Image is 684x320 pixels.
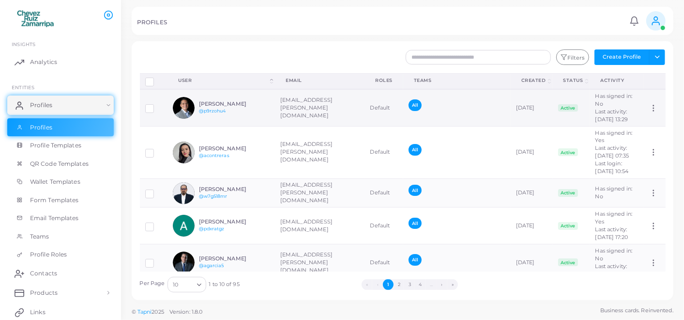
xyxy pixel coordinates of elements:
[173,97,195,119] img: avatar
[415,279,426,290] button: Go to page 4
[595,210,633,225] span: Has signed in: Yes
[178,77,268,84] div: User
[409,254,422,265] span: All
[173,215,195,237] img: avatar
[558,148,578,156] span: Active
[7,264,114,283] a: Contacts
[199,193,228,199] a: @w7g518mr
[595,93,633,107] span: Has signed in: No
[30,232,49,241] span: Teams
[414,77,500,84] div: Teams
[365,127,404,179] td: Default
[199,101,270,107] h6: [PERSON_NAME]
[556,49,589,65] button: Filters
[600,306,673,315] span: Business cards. Reinvented.
[30,288,58,297] span: Products
[140,73,168,89] th: Row-selection
[409,144,422,155] span: All
[7,118,114,137] a: Profiles
[447,279,458,290] button: Go to last page
[394,279,404,290] button: Go to page 2
[12,41,35,47] span: INSIGHTS
[7,96,114,115] a: Profiles
[7,173,114,191] a: Wallet Templates
[12,84,34,90] span: ENTITIES
[30,160,89,168] span: QR Code Templates
[365,178,404,208] td: Default
[558,258,578,266] span: Active
[7,52,114,72] a: Analytics
[409,185,422,196] span: All
[30,58,57,66] span: Analytics
[199,263,224,268] a: @agarcia5
[209,281,239,288] span: 1 to 10 of 95
[199,186,270,192] h6: [PERSON_NAME]
[7,245,114,264] a: Profile Roles
[275,127,365,179] td: [EMAIL_ADDRESS][PERSON_NAME][DOMAIN_NAME]
[594,49,650,65] button: Create Profile
[199,145,270,152] h6: [PERSON_NAME]
[595,263,627,277] span: Last activity: [DATE] 17:55
[173,252,195,273] img: avatar
[644,73,665,89] th: Action
[365,89,404,126] td: Default
[511,127,553,179] td: [DATE]
[275,178,365,208] td: [EMAIL_ADDRESS][PERSON_NAME][DOMAIN_NAME]
[30,214,79,223] span: Email Templates
[152,308,164,316] span: 2025
[137,19,167,26] h5: PROFILES
[30,123,52,132] span: Profiles
[404,279,415,290] button: Go to page 3
[179,279,193,290] input: Search for option
[558,189,578,197] span: Active
[511,178,553,208] td: [DATE]
[7,155,114,173] a: QR Code Templates
[9,9,62,27] img: logo
[30,141,81,150] span: Profile Templates
[7,209,114,227] a: Email Templates
[7,227,114,246] a: Teams
[521,77,546,84] div: Created
[140,280,165,288] label: Per Page
[173,280,178,290] span: 10
[376,77,393,84] div: Roles
[595,160,628,175] span: Last login: [DATE] 10:54
[595,226,628,240] span: Last activity: [DATE] 17:20
[173,142,195,163] img: avatar
[30,196,79,205] span: Form Templates
[275,244,365,281] td: [EMAIL_ADDRESS][PERSON_NAME][DOMAIN_NAME]
[563,77,583,84] div: Status
[595,185,633,200] span: Has signed in: No
[199,153,229,158] a: @acontreras
[595,108,628,123] span: Last activity: [DATE] 13:29
[7,136,114,155] a: Profile Templates
[199,226,225,231] a: @pdxratgz
[199,108,226,113] a: @p9rzohu4
[365,244,404,281] td: Default
[199,219,270,225] h6: [PERSON_NAME]
[167,277,206,292] div: Search for option
[30,269,57,278] span: Contacts
[383,279,394,290] button: Go to page 1
[365,208,404,244] td: Default
[511,244,553,281] td: [DATE]
[199,256,270,262] h6: [PERSON_NAME]
[558,222,578,230] span: Active
[169,308,203,315] span: Version: 1.8.0
[595,129,633,144] span: Has signed in: Yes
[7,283,114,303] a: Products
[132,308,202,316] span: ©
[409,218,422,229] span: All
[7,191,114,209] a: Form Templates
[30,101,52,110] span: Profiles
[595,247,633,262] span: Has signed in: No
[173,182,195,204] img: avatar
[240,279,580,290] ul: Pagination
[30,250,67,259] span: Profile Roles
[286,77,354,84] div: Email
[30,308,46,317] span: Links
[437,279,447,290] button: Go to next page
[409,99,422,111] span: All
[30,177,80,186] span: Wallet Templates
